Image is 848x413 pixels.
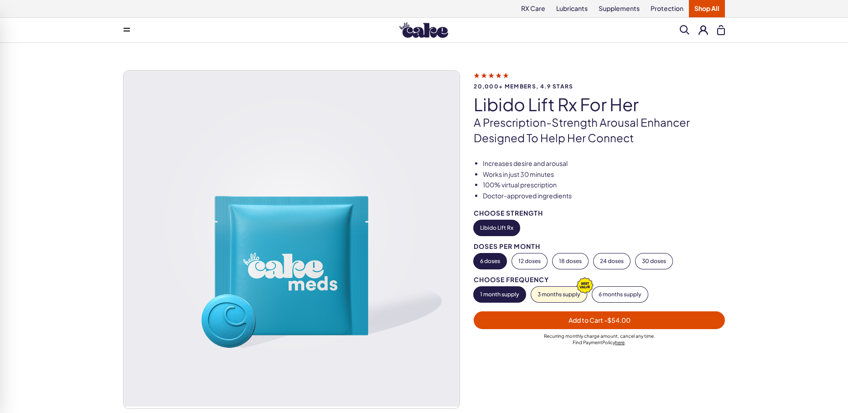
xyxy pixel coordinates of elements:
[636,253,672,269] button: 30 doses
[483,159,725,168] li: Increases desire and arousal
[124,71,460,407] img: Libido Lift Rx For Her
[615,340,625,345] a: here
[474,71,725,89] a: 20,000+ members, 4.9 stars
[474,115,725,145] p: A prescription-strength arousal enhancer designed to help her connect
[531,287,587,302] button: 3 months supply
[569,316,631,324] span: Add to Cart
[483,181,725,190] li: 100% virtual prescription
[474,276,725,283] div: Choose Frequency
[573,340,602,345] span: Find Payment
[474,253,507,269] button: 6 doses
[594,253,630,269] button: 24 doses
[483,191,725,201] li: Doctor-approved ingredients
[474,311,725,329] button: Add to Cart -$54.00
[474,287,526,302] button: 1 month supply
[474,220,520,236] button: Libido Lift Rx
[474,83,725,89] span: 20,000+ members, 4.9 stars
[604,316,631,324] span: - $54.00
[474,95,725,114] h1: Libido Lift Rx For Her
[399,22,448,38] img: Hello Cake
[474,243,725,250] div: Doses per Month
[592,287,648,302] button: 6 months supply
[483,170,725,179] li: Works in just 30 minutes
[474,210,725,217] div: Choose Strength
[512,253,547,269] button: 12 doses
[553,253,588,269] button: 18 doses
[474,333,725,346] div: Recurring monthly charge amount , cancel any time. Policy .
